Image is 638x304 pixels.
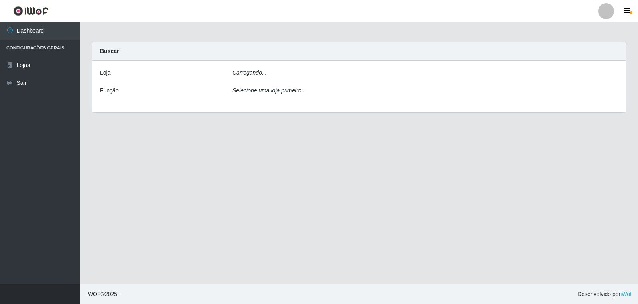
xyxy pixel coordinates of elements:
i: Carregando... [232,69,267,76]
span: © 2025 . [86,290,119,298]
a: iWof [620,291,632,297]
label: Função [100,86,119,95]
img: CoreUI Logo [13,6,49,16]
span: Desenvolvido por [577,290,632,298]
span: IWOF [86,291,101,297]
label: Loja [100,69,110,77]
strong: Buscar [100,48,119,54]
i: Selecione uma loja primeiro... [232,87,306,94]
